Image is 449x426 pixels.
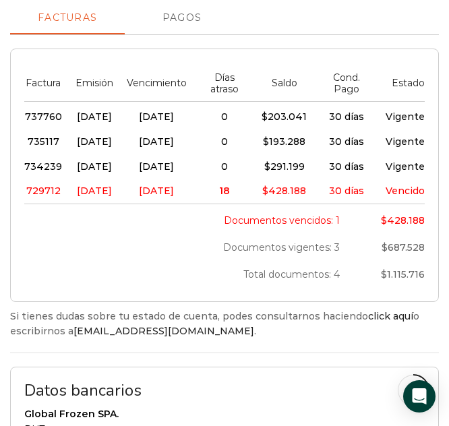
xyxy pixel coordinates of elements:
span: Estado [392,77,425,89]
a: [EMAIL_ADDRESS][DOMAIN_NAME] [73,325,254,337]
span: Cond. Pago [333,71,360,95]
span: $ [263,135,269,148]
span: 734239 [24,160,62,173]
span: 0 [221,135,228,148]
strong: Global Frozen SPA. [24,408,119,420]
span: [DATE] [77,135,112,148]
span: Días atraso [210,71,239,95]
span: 18 [219,185,230,197]
span: 729712 [26,185,61,197]
span: [DATE] [77,111,112,123]
span: 735117 [28,135,59,148]
bdi: 203.041 [262,111,307,123]
span: 0 [221,160,228,173]
span: [DATE] [139,135,174,148]
span: $ [381,214,387,226]
span: Saldo [272,77,297,89]
p: Si tienes dudas sobre tu estado de cuenta, podes consultarnos haciendo o escribirnos a . [10,309,439,339]
div: Open Intercom Messenger [403,380,436,413]
span: $ [382,241,388,253]
span: Pagos [162,13,202,24]
span: $ [264,160,270,173]
th: Documentos vigentes: 3 [155,234,347,261]
span: 30 días [329,160,364,173]
a: click aquí [368,310,413,322]
th: Total documentos: 4 [155,261,347,288]
span: [DATE] [139,185,174,197]
bdi: 428.188 [262,185,306,197]
h2: Datos bancarios [24,381,425,400]
span: Emisión [76,77,113,89]
span: [DATE] [139,160,174,173]
span: [DATE] [77,160,112,173]
span: $ [262,185,268,197]
span: 30 días [329,111,364,123]
bdi: 291.199 [264,160,305,173]
bdi: 193.288 [263,135,305,148]
span: Vigente [386,160,425,173]
span: Vigente [386,111,425,123]
span: Vencido [386,185,425,197]
bdi: 687.528 [382,241,425,253]
span: Vencimiento [127,77,187,89]
span: Facturas [38,13,97,22]
span: Vigente [386,135,425,148]
span: 737760 [25,111,62,123]
bdi: 1.115.716 [381,268,425,280]
bdi: 428.188 [381,214,425,226]
span: 0 [221,111,228,123]
span: [DATE] [77,185,112,197]
a: Pagos [125,2,239,34]
span: 30 días [329,185,364,197]
span: 30 días [329,135,364,148]
span: Factura [26,77,61,89]
span: $ [381,268,387,280]
th: Documentos vencidos: 1 [155,204,347,234]
a: Facturas [10,2,125,34]
span: [DATE] [139,111,174,123]
span: $ [262,111,268,123]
